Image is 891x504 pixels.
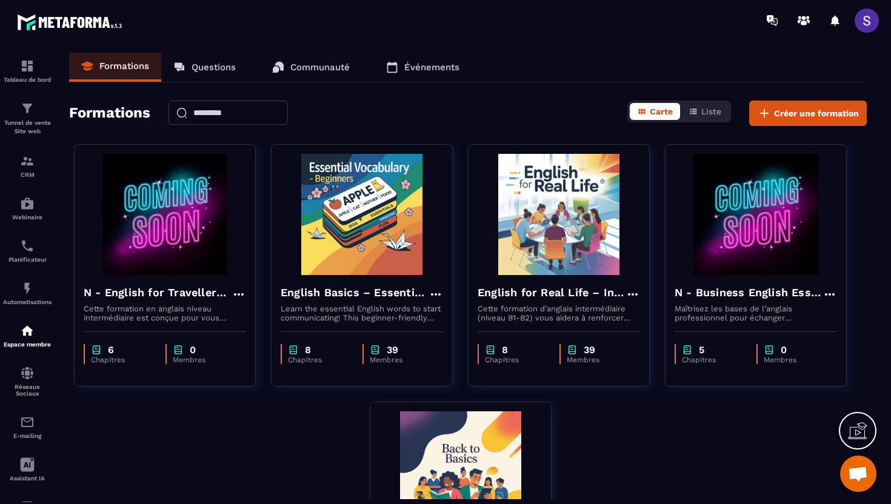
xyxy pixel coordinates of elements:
img: formation [20,154,35,168]
a: formationformationTableau de bord [3,50,52,92]
p: 8 [305,344,311,356]
img: chapter [288,344,299,356]
a: schedulerschedulerPlanificateur [3,230,52,272]
img: formation [20,59,35,73]
p: Automatisations [3,299,52,305]
a: emailemailE-mailing [3,406,52,448]
a: automationsautomationsWebinaire [3,187,52,230]
img: formation-background [675,154,837,275]
p: Chapitres [91,356,153,364]
a: formationformationCRM [3,145,52,187]
div: Ouvrir le chat [840,456,876,492]
img: chapter [567,344,578,356]
img: automations [20,281,35,296]
img: chapter [173,344,184,356]
p: CRM [3,171,52,178]
p: Chapitres [682,356,744,364]
p: Planificateur [3,256,52,263]
img: formation-background [84,154,246,275]
p: 8 [502,344,508,356]
img: chapter [485,344,496,356]
img: formation-background [478,154,640,275]
p: Événements [404,62,459,73]
img: scheduler [20,239,35,253]
img: social-network [20,366,35,380]
img: chapter [91,344,102,356]
img: formation [20,101,35,116]
p: Communauté [290,62,350,73]
h4: English Basics – Essential Vocabulary for Beginners [281,284,429,301]
span: Carte [650,107,673,116]
h2: Formations [69,101,150,126]
p: Membres [764,356,825,364]
a: formation-backgroundEnglish for Real Life – Intermediate LevelCette formation d’anglais intermédi... [468,144,665,402]
p: 39 [387,344,398,356]
img: automations [20,196,35,211]
p: 5 [699,344,704,356]
span: Liste [701,107,721,116]
a: formation-backgroundN - English for Travellers – Intermediate LevelCette formation en anglais niv... [74,144,271,402]
img: chapter [682,344,693,356]
button: Liste [681,103,729,120]
p: Cette formation en anglais niveau intermédiaire est conçue pour vous rendre à l’aise à l’étranger... [84,304,246,322]
h4: English for Real Life – Intermediate Level [478,284,626,301]
p: Membres [173,356,234,364]
h4: N - English for Travellers – Intermediate Level [84,284,232,301]
p: 6 [108,344,114,356]
p: Tableau de bord [3,76,52,83]
a: Questions [161,53,248,82]
p: 39 [584,344,595,356]
a: formation-backgroundEnglish Basics – Essential Vocabulary for BeginnersLearn the essential Englis... [271,144,468,402]
p: 0 [190,344,196,356]
img: email [20,415,35,429]
p: Assistant IA [3,475,52,482]
p: Formations [99,61,149,71]
p: Réseaux Sociaux [3,383,52,397]
a: Assistant IA [3,448,52,491]
p: Chapitres [288,356,350,364]
span: Créer une formation [774,107,859,119]
p: 0 [781,344,787,356]
img: chapter [370,344,381,356]
a: Formations [69,53,161,82]
p: Tunnel de vente Site web [3,119,52,136]
img: logo [17,11,126,33]
button: Carte [630,103,680,120]
a: Communauté [260,53,362,82]
a: social-networksocial-networkRéseaux Sociaux [3,357,52,406]
a: automationsautomationsAutomatisations [3,272,52,314]
a: formation-backgroundN - Business English Essentials – Communicate with ConfidenceMaîtrisez les ba... [665,144,862,402]
img: automations [20,323,35,338]
p: Webinaire [3,214,52,220]
a: formationformationTunnel de vente Site web [3,92,52,145]
p: Maîtrisez les bases de l’anglais professionnel pour échanger efficacement par e-mail, téléphone, ... [675,304,837,322]
p: E-mailing [3,433,52,439]
p: Cette formation d’anglais intermédiaire (niveau B1-B2) vous aidera à renforcer votre grammaire, e... [478,304,640,322]
img: formation-background [281,154,443,275]
a: automationsautomationsEspace membre [3,314,52,357]
button: Créer une formation [749,101,867,126]
p: Chapitres [485,356,547,364]
p: Membres [370,356,431,364]
p: Membres [567,356,628,364]
p: Questions [192,62,236,73]
p: Learn the essential English words to start communicating! This beginner-friendly course will help... [281,304,443,322]
p: Espace membre [3,341,52,348]
h4: N - Business English Essentials – Communicate with Confidence [675,284,823,301]
img: chapter [764,344,775,356]
a: Événements [374,53,472,82]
